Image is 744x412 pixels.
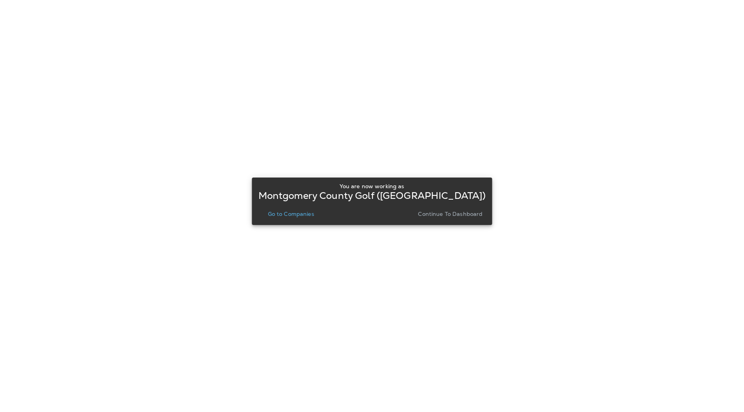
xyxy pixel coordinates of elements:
p: Montgomery County Golf ([GEOGRAPHIC_DATA]) [258,193,486,199]
p: You are now working as [340,183,404,189]
button: Go to Companies [265,208,317,219]
p: Continue to Dashboard [418,211,482,217]
button: Continue to Dashboard [415,208,486,219]
p: Go to Companies [268,211,314,217]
